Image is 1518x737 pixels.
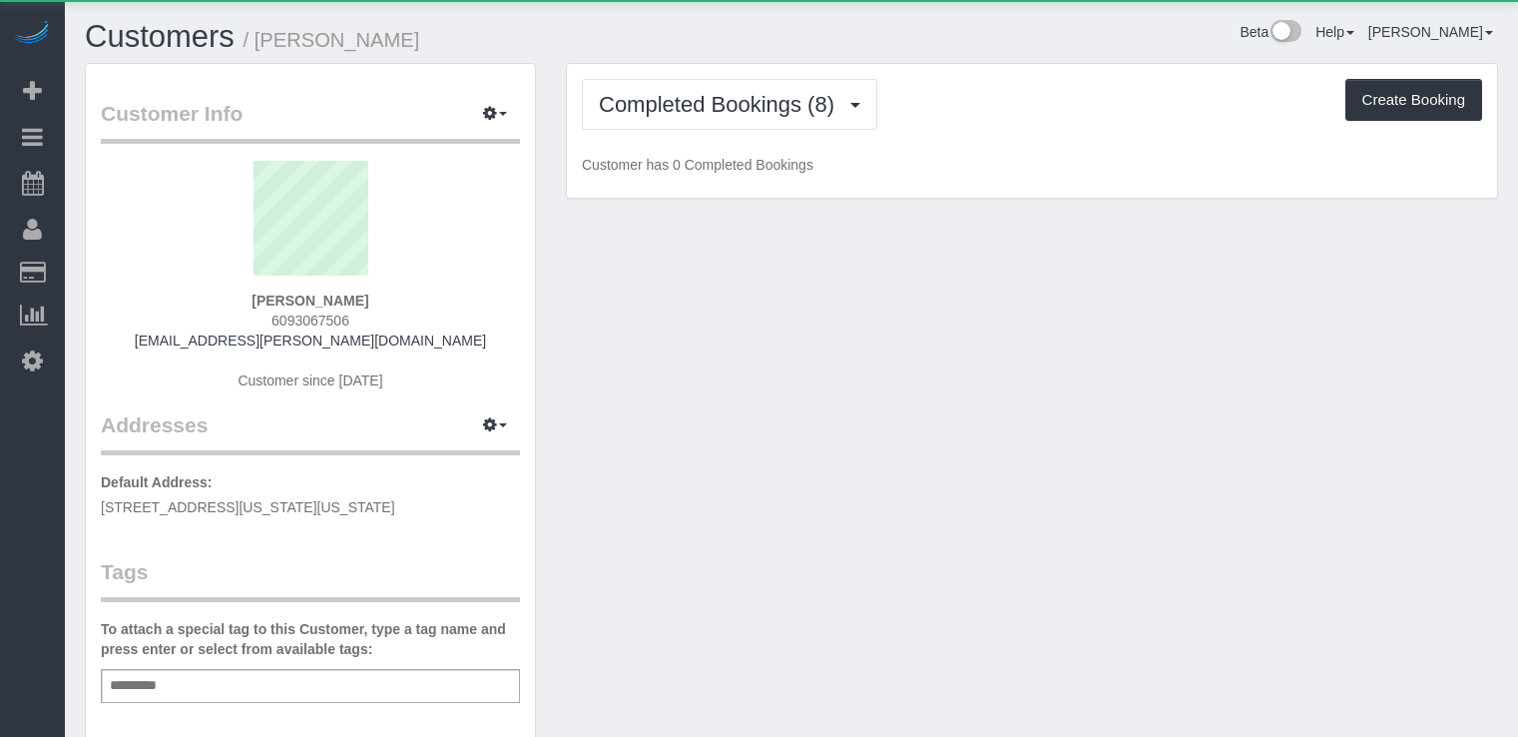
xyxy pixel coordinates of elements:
button: Completed Bookings (8) [582,79,877,130]
span: Completed Bookings (8) [599,92,844,117]
p: Customer has 0 Completed Bookings [582,155,1482,175]
a: [EMAIL_ADDRESS][PERSON_NAME][DOMAIN_NAME] [135,333,486,349]
a: [PERSON_NAME] [1368,24,1493,40]
a: Customers [85,19,235,54]
a: Help [1315,24,1354,40]
button: Create Booking [1345,79,1482,121]
legend: Customer Info [101,99,520,144]
a: Beta [1240,24,1301,40]
img: Automaid Logo [12,20,52,48]
span: Customer since [DATE] [238,372,382,388]
img: New interface [1268,20,1301,46]
span: [STREET_ADDRESS][US_STATE][US_STATE] [101,499,395,515]
strong: [PERSON_NAME] [252,293,368,309]
small: / [PERSON_NAME] [244,29,420,51]
span: 6093067506 [271,313,349,329]
label: Default Address: [101,472,213,492]
label: To attach a special tag to this Customer, type a tag name and press enter or select from availabl... [101,619,520,659]
legend: Tags [101,557,520,602]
